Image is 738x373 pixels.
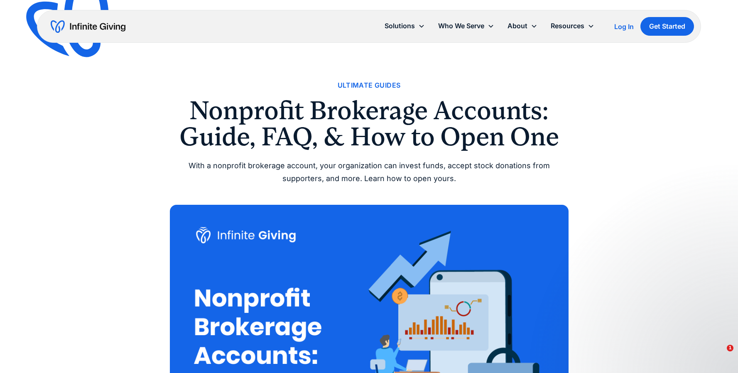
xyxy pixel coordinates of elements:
[544,17,601,35] div: Resources
[378,17,432,35] div: Solutions
[727,345,733,351] span: 1
[551,20,584,32] div: Resources
[170,160,569,185] div: With a nonprofit brokerage account, your organization can invest funds, accept stock donations fr...
[508,20,527,32] div: About
[710,345,730,365] iframe: Intercom live chat
[338,80,401,91] a: Ultimate Guides
[51,20,125,33] a: home
[614,22,634,32] a: Log In
[501,17,544,35] div: About
[432,17,501,35] div: Who We Serve
[614,23,634,30] div: Log In
[438,20,484,32] div: Who We Serve
[170,98,569,150] h1: Nonprofit Brokerage Accounts: Guide, FAQ, & How to Open One
[640,17,694,36] a: Get Started
[385,20,415,32] div: Solutions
